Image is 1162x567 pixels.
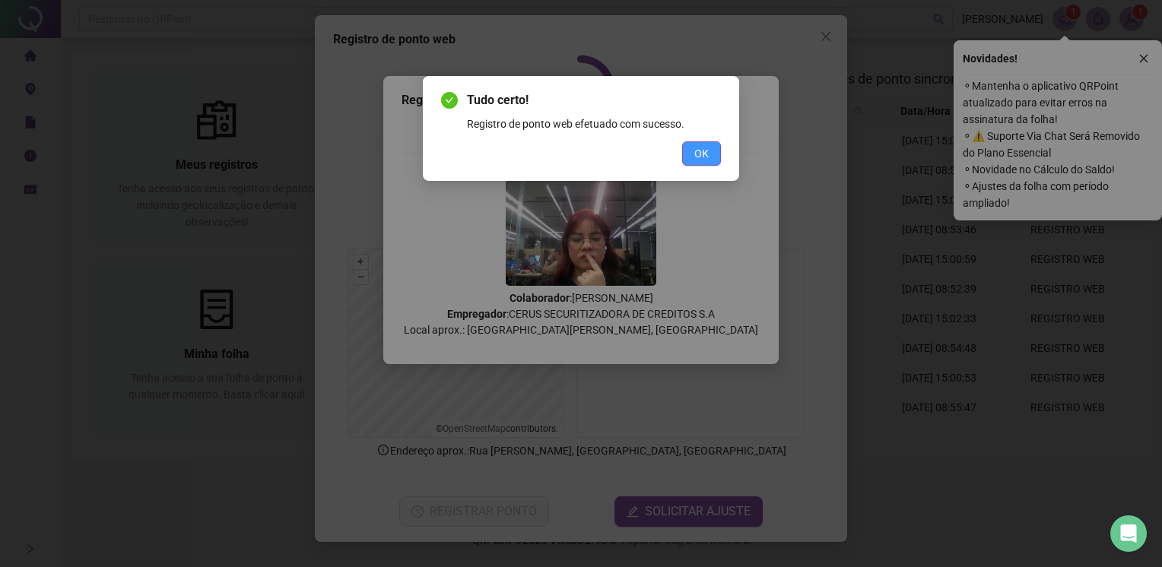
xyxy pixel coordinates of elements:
[1110,515,1147,552] div: Open Intercom Messenger
[467,116,721,132] div: Registro de ponto web efetuado com sucesso.
[694,145,709,162] span: OK
[682,141,721,166] button: OK
[467,91,721,109] span: Tudo certo!
[441,92,458,109] span: check-circle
